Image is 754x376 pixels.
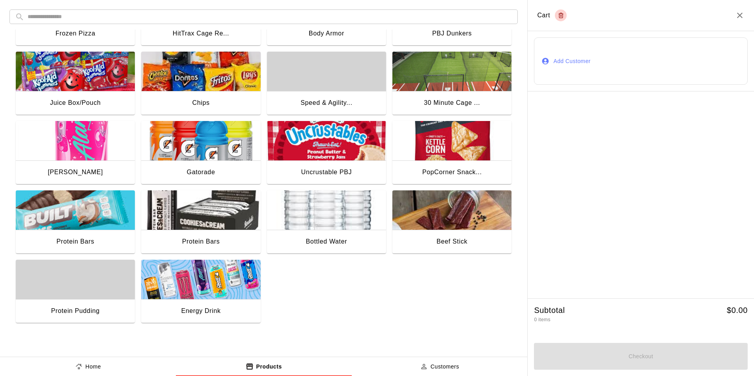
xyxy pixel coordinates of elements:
div: 30 Minute Cage ... [424,98,480,108]
p: Customers [431,363,459,371]
img: PopCorner Snacks [392,121,511,160]
img: Gatorade [141,121,260,160]
img: 30 Minute Cage Rental [392,52,511,91]
div: Cart [537,9,567,21]
div: Juice Box/Pouch [50,98,101,108]
div: Body Armor [309,28,344,39]
div: Protein Pudding [51,306,99,316]
img: Protein Bars [16,190,135,230]
h5: Subtotal [534,305,565,316]
button: Beef StickBeef Stick [392,190,511,255]
button: PopCorner SnacksPopCorner Snack... [392,121,511,186]
img: Alani Drinks [16,121,135,160]
div: Frozen Pizza [56,28,95,39]
button: ChipsChips [141,52,260,116]
img: Chips [141,52,260,91]
button: Energy DrinkEnergy Drink [141,260,260,324]
span: 0 items [534,317,550,322]
button: Speed & Agility... [267,52,386,116]
button: Empty cart [555,9,567,21]
div: HitTrax Cage Re... [173,28,229,39]
div: Energy Drink [181,306,220,316]
button: GatoradeGatorade [141,121,260,186]
img: Juice Box/Pouch [16,52,135,91]
button: Bottled WaterBottled Water [267,190,386,255]
div: PBJ Dunkers [432,28,472,39]
div: PopCorner Snack... [422,167,482,177]
div: Bottled Water [306,236,347,247]
button: Close [735,11,745,20]
div: [PERSON_NAME] [48,167,103,177]
button: Protein BarsProtein Bars [141,190,260,255]
img: Energy Drink [141,260,260,299]
button: 30 Minute Cage Rental30 Minute Cage ... [392,52,511,116]
img: Beef Stick [392,190,511,230]
button: Juice Box/PouchJuice Box/Pouch [16,52,135,116]
button: Protein Pudding [16,260,135,324]
button: Alani Drinks[PERSON_NAME] [16,121,135,186]
p: Home [86,363,101,371]
div: Protein Bars [56,236,94,247]
div: Beef Stick [437,236,467,247]
img: Protein Bars [141,190,260,230]
button: Protein BarsProtein Bars [16,190,135,255]
img: Uncrustable PBJ [267,121,386,160]
div: Gatorade [187,167,215,177]
img: Bottled Water [267,190,386,230]
button: Uncrustable PBJUncrustable PBJ [267,121,386,186]
p: Products [256,363,282,371]
button: Add Customer [534,37,748,85]
div: Uncrustable PBJ [301,167,352,177]
div: Speed & Agility... [300,98,352,108]
div: Protein Bars [182,236,220,247]
div: Chips [192,98,209,108]
h5: $ 0.00 [727,305,748,316]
